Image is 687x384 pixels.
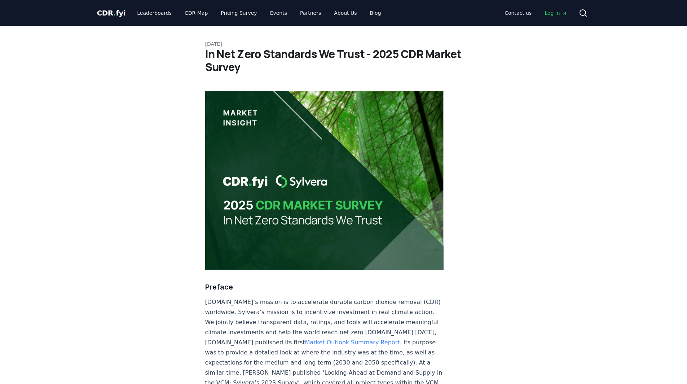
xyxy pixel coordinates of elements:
[97,9,126,17] span: CDR fyi
[328,6,362,19] a: About Us
[205,48,482,74] h1: In Net Zero Standards We Trust - 2025 CDR Market Survey
[97,8,126,18] a: CDR.fyi
[205,91,444,270] img: blog post image
[305,339,400,346] a: Market Outlook Summary Report
[264,6,293,19] a: Events
[539,6,573,19] a: Log in
[179,6,213,19] a: CDR Map
[131,6,177,19] a: Leaderboards
[131,6,387,19] nav: Main
[499,6,537,19] a: Contact us
[499,6,573,19] nav: Main
[205,281,444,293] h3: Preface
[205,40,482,48] p: [DATE]
[364,6,387,19] a: Blog
[294,6,327,19] a: Partners
[113,9,116,17] span: .
[215,6,263,19] a: Pricing Survey
[545,9,567,17] span: Log in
